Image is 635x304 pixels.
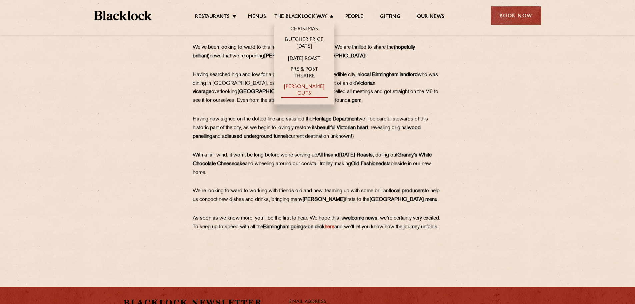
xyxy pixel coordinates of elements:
[193,71,443,105] p: Having searched high and low for a place to in this incredible city, a who was dining in [GEOGRAP...
[195,14,230,21] a: Restaurants
[390,189,425,194] strong: local producers
[274,14,327,21] a: The Blacklock Way
[193,45,415,59] strong: (hopefully brilliant)
[344,216,377,221] strong: welcome news
[491,6,541,25] div: Book Now
[351,162,387,167] strong: Old Fashioneds
[348,98,361,103] strong: a gem
[360,72,418,77] strong: local Birmingham landlord
[288,56,320,63] a: [DATE] Roast
[193,153,432,167] strong: Granny’s White Chocolate Cheesecake
[312,117,358,122] strong: Heritage Department
[290,26,318,33] a: Christmas
[339,153,373,158] strong: [DATE] Roasts
[302,197,345,202] strong: [PERSON_NAME]
[193,151,443,177] p: With a fair wind, it won’t be long before we’re serving up and , doling out and wheeling around o...
[315,225,334,230] strong: click
[193,187,443,204] p: We’re looking forward to working with friends old and new, teaming up with some brilliant to help...
[193,115,443,141] p: Having now signed on the dotted line and satisfied the we’ll be careful stewards of this historic...
[317,125,368,130] strong: beautiful Victorian heart
[281,84,328,98] a: [PERSON_NAME] Cuts
[264,54,307,59] strong: [PERSON_NAME]
[263,225,313,230] strong: Birmingham goings-on
[317,153,331,158] strong: All Ins
[281,37,328,51] a: Butcher Price [DATE]
[417,14,445,21] a: Our News
[369,197,424,202] strong: [GEOGRAPHIC_DATA]
[94,11,152,20] img: BL_Textured_Logo-footer-cropped.svg
[325,225,334,230] a: here
[193,125,421,139] strong: wood panelling
[193,214,443,232] p: As soon as we know more, you’ll be the first to hear. We hope this is ; we’re certainly very exci...
[237,89,292,94] strong: [GEOGRAPHIC_DATA]
[281,66,328,80] a: Pre & Post Theatre
[345,14,363,21] a: People
[425,197,437,202] strong: menu
[310,54,365,59] strong: [GEOGRAPHIC_DATA]
[248,14,266,21] a: Menus
[380,14,400,21] a: Gifting
[193,43,443,61] p: ​​​​​​​We’ve been looking forward to this moment for a very long time. We are thrilled to share t...
[225,134,287,139] strong: disused underground tunnel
